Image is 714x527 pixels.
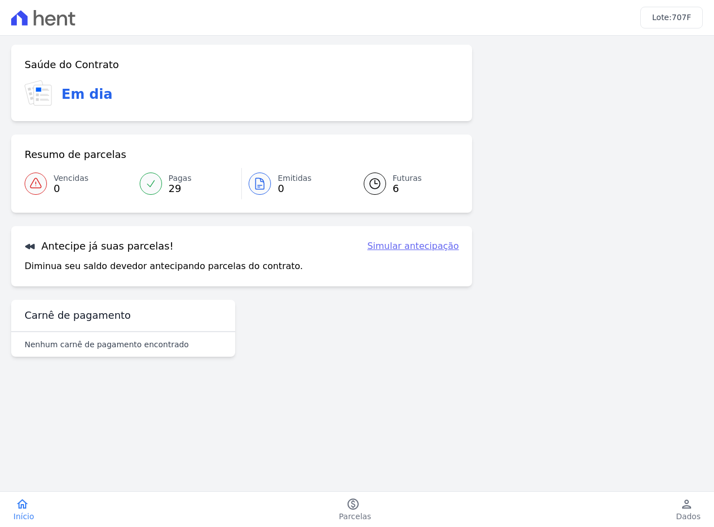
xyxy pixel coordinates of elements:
span: Vencidas [54,173,88,184]
span: 0 [278,184,312,193]
a: paidParcelas [326,497,385,522]
p: Diminua seu saldo devedor antecipando parcelas do contrato. [25,260,303,273]
span: Futuras [393,173,422,184]
h3: Resumo de parcelas [25,148,126,161]
h3: Saúde do Contrato [25,58,119,71]
h3: Antecipe já suas parcelas! [25,239,174,253]
h3: Em dia [61,84,112,104]
span: Pagas [169,173,192,184]
i: home [16,497,29,511]
a: Futuras 6 [350,168,459,199]
span: Dados [676,511,701,522]
span: 6 [393,184,422,193]
h3: Lote: [652,12,691,23]
a: Pagas 29 [133,168,242,199]
span: Parcelas [339,511,372,522]
a: Simular antecipação [367,239,459,253]
p: Nenhum carnê de pagamento encontrado [25,339,189,350]
span: 29 [169,184,192,193]
a: Vencidas 0 [25,168,133,199]
i: paid [346,497,360,511]
span: 707F [672,13,691,22]
a: Emitidas 0 [242,168,350,199]
h3: Carnê de pagamento [25,309,131,322]
span: Emitidas [278,173,312,184]
span: 0 [54,184,88,193]
i: person [680,497,693,511]
a: personDados [663,497,714,522]
span: Início [13,511,34,522]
